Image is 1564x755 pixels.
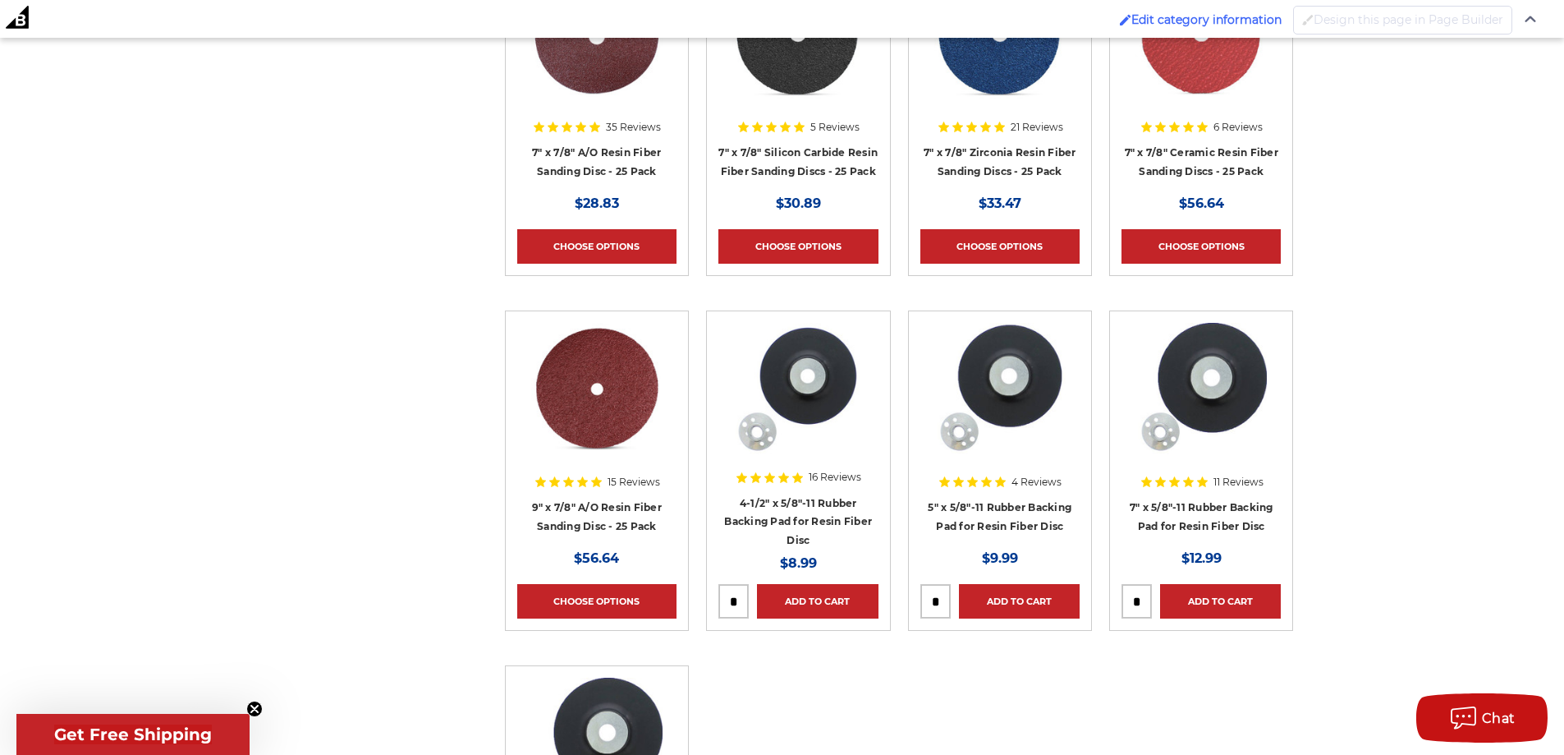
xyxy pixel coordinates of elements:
[531,323,663,454] img: 9" x 7/8" Aluminum Oxide Resin Fiber Disc
[1011,477,1062,487] span: 4 Reviews
[810,122,860,132] span: 5 Reviews
[757,584,878,619] a: Add to Cart
[1131,12,1282,27] span: Edit category information
[517,323,677,482] a: 9" x 7/8" Aluminum Oxide Resin Fiber Disc
[54,725,212,744] span: Get Free Shipping
[724,497,872,546] a: 4-1/2" x 5/8"-11 Rubber Backing Pad for Resin Fiber Disc
[246,701,263,717] button: Close teaser
[1112,4,1290,35] a: Enabled brush for category edit Edit category information
[928,501,1071,532] a: 5" x 5/8"-11 Rubber Backing Pad for Resin Fiber Disc
[780,555,817,571] span: $8.99
[1525,16,1536,23] img: Close Admin Bar
[1213,122,1263,132] span: 6 Reviews
[1416,693,1548,743] button: Chat
[1160,584,1281,619] a: Add to Cart
[718,323,878,482] a: 4-1/2" Resin Fiber Disc Backing Pad Flexible Rubber
[718,146,878,177] a: 7" x 7/8" Silicon Carbide Resin Fiber Sanding Discs - 25 Pack
[1314,12,1503,27] span: Design this page in Page Builder
[1120,14,1131,25] img: Enabled brush for category edit
[1121,323,1281,482] a: 7" Resin Fiber Rubber Backing Pad 5/8-11 nut
[1125,146,1278,177] a: 7" x 7/8" Ceramic Resin Fiber Sanding Discs - 25 Pack
[1130,501,1273,532] a: 7" x 5/8"-11 Rubber Backing Pad for Resin Fiber Disc
[1121,229,1281,264] a: Choose Options
[718,229,878,264] a: Choose Options
[606,122,661,132] span: 35 Reviews
[1482,711,1516,726] span: Chat
[517,584,677,619] a: Choose Options
[1181,550,1222,566] span: $12.99
[575,196,619,211] span: $28.83
[1293,6,1512,35] button: Disabled brush to Design this page in Page Builder Design this page in Page Builder
[1179,196,1224,211] span: $56.64
[574,550,619,566] span: $56.64
[1213,477,1264,487] span: 11 Reviews
[608,477,660,487] span: 15 Reviews
[732,323,864,454] img: 4-1/2" Resin Fiber Disc Backing Pad Flexible Rubber
[16,714,250,755] div: Get Free ShippingClose teaser
[532,501,662,532] a: 9" x 7/8" A/O Resin Fiber Sanding Disc - 25 Pack
[1135,323,1267,454] img: 7" Resin Fiber Rubber Backing Pad 5/8-11 nut
[920,229,1080,264] a: Choose Options
[924,146,1076,177] a: 7" x 7/8" Zirconia Resin Fiber Sanding Discs - 25 Pack
[920,323,1080,482] a: 5 Inch Backing Pad for resin fiber disc with 5/8"-11 locking nut rubber
[979,196,1021,211] span: $33.47
[982,550,1018,566] span: $9.99
[1302,14,1314,25] img: Disabled brush to Design this page in Page Builder
[1011,122,1063,132] span: 21 Reviews
[776,196,821,211] span: $30.89
[934,323,1066,454] img: 5 Inch Backing Pad for resin fiber disc with 5/8"-11 locking nut rubber
[532,146,661,177] a: 7" x 7/8" A/O Resin Fiber Sanding Disc - 25 Pack
[517,229,677,264] a: Choose Options
[959,584,1080,619] a: Add to Cart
